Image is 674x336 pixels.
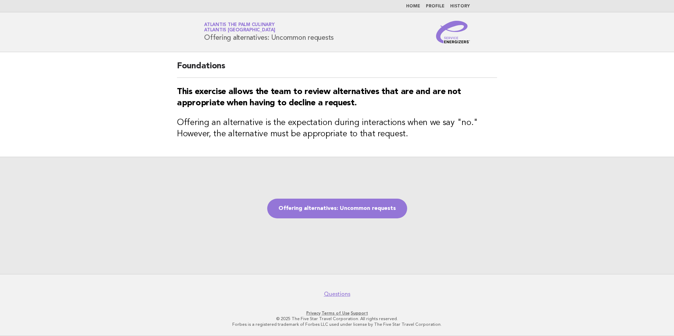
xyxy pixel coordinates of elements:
[321,311,350,316] a: Terms of Use
[204,23,275,32] a: Atlantis The Palm CulinaryAtlantis [GEOGRAPHIC_DATA]
[121,310,553,316] p: · ·
[121,322,553,327] p: Forbes is a registered trademark of Forbes LLC used under license by The Five Star Travel Corpora...
[406,4,420,8] a: Home
[426,4,445,8] a: Profile
[324,291,350,298] a: Questions
[177,61,497,78] h2: Foundations
[306,311,320,316] a: Privacy
[204,28,275,33] span: Atlantis [GEOGRAPHIC_DATA]
[450,4,470,8] a: History
[267,199,407,218] a: Offering alternatives: Uncommon requests
[351,311,368,316] a: Support
[121,316,553,322] p: © 2025 The Five Star Travel Corporation. All rights reserved.
[177,117,497,140] h3: Offering an alternative is the expectation during interactions when we say "no." However, the alt...
[204,23,334,41] h1: Offering alternatives: Uncommon requests
[177,88,461,107] strong: This exercise allows the team to review alternatives that are and are not appropriate when having...
[436,21,470,43] img: Service Energizers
